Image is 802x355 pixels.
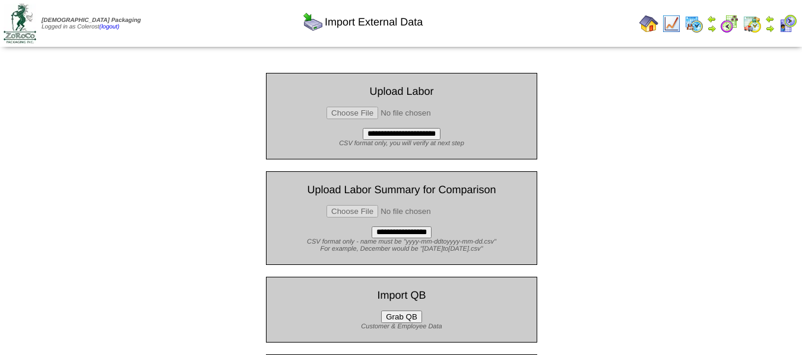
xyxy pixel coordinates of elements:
img: arrowleft.gif [765,14,775,24]
a: Grab QB [381,312,422,321]
button: Grab QB [381,311,422,323]
img: zoroco-logo-small.webp [4,4,36,43]
img: calendarinout.gif [743,14,762,33]
div: Upload Labor [275,85,528,98]
span: [DEMOGRAPHIC_DATA] Packaging [42,17,141,24]
div: CSV format only, you will verify at next step [275,140,528,147]
img: calendarblend.gif [720,14,739,33]
img: home.gif [639,14,658,33]
img: calendarprod.gif [684,14,703,33]
img: arrowright.gif [707,24,717,33]
div: Upload Labor Summary for Comparison [275,184,528,196]
div: Import QB [275,289,528,302]
img: calendarcustomer.gif [778,14,797,33]
img: arrowright.gif [765,24,775,33]
img: arrowleft.gif [707,14,717,24]
a: (logout) [99,24,119,30]
div: CSV format only - name must be "yyyy-mm-ddtoyyyy-mm-dd.csv" For example, December would be "[DATE... [275,238,528,252]
span: Import External Data [325,16,423,28]
img: line_graph.gif [662,14,681,33]
img: import.gif [303,12,322,31]
div: Customer & Employee Data [275,323,528,330]
span: Logged in as Colerost [42,17,141,30]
